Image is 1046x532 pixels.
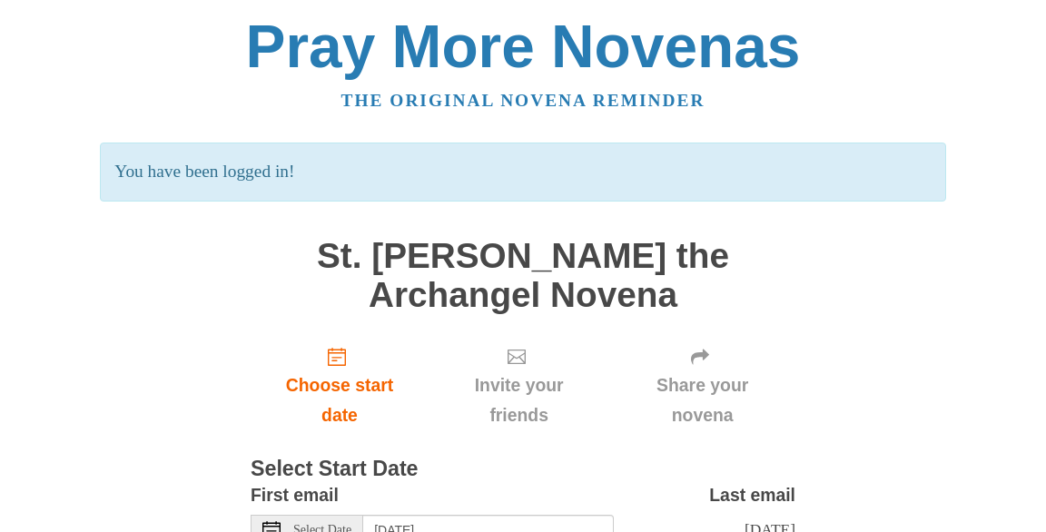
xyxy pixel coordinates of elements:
[447,370,591,430] span: Invite your friends
[100,143,945,202] p: You have been logged in!
[251,237,795,314] h1: St. [PERSON_NAME] the Archangel Novena
[709,480,795,510] label: Last email
[627,370,777,430] span: Share your novena
[341,91,706,110] a: The original novena reminder
[251,332,429,440] a: Choose start date
[269,370,410,430] span: Choose start date
[251,458,795,481] h3: Select Start Date
[251,480,339,510] label: First email
[429,332,609,440] div: Click "Next" to confirm your start date first.
[246,13,801,80] a: Pray More Novenas
[609,332,795,440] div: Click "Next" to confirm your start date first.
